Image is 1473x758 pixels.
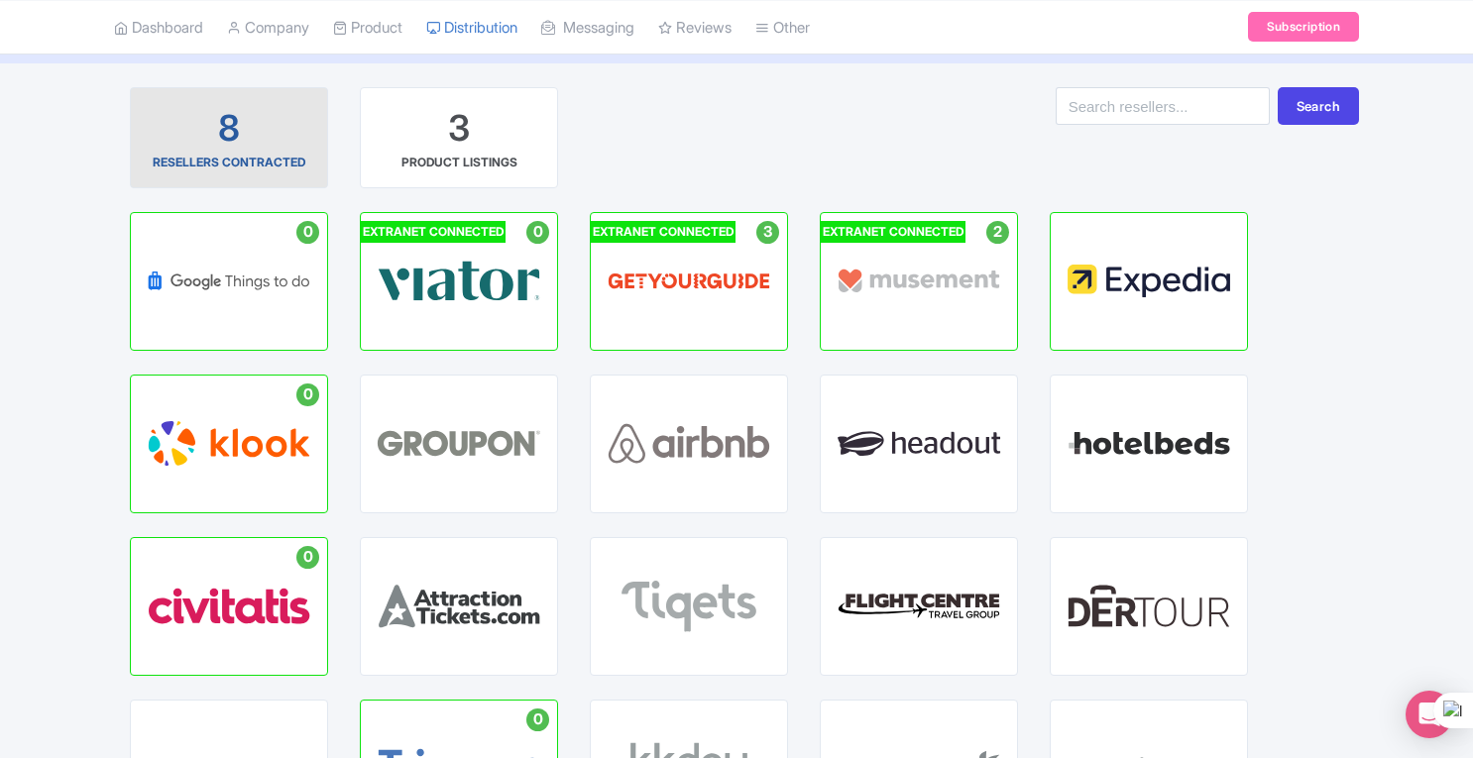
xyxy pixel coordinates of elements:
div: RESELLERS CONTRACTED [153,154,305,171]
a: 0 [130,375,328,513]
a: 0 [130,212,328,351]
div: Open Intercom Messenger [1406,691,1453,738]
div: PRODUCT LISTINGS [401,154,517,171]
a: EXTRANET CONNECTED 3 [590,212,788,351]
div: 3 [448,104,470,154]
input: Search resellers... [1056,87,1270,125]
a: 8 RESELLERS CONTRACTED [130,87,328,188]
a: EXTRANET CONNECTED 0 [360,212,558,351]
a: Subscription [1248,12,1359,42]
a: 0 [130,537,328,676]
button: Search [1278,87,1359,125]
div: 8 [218,104,240,154]
a: 3 PRODUCT LISTINGS [360,87,558,188]
a: EXTRANET CONNECTED 2 [820,212,1018,351]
